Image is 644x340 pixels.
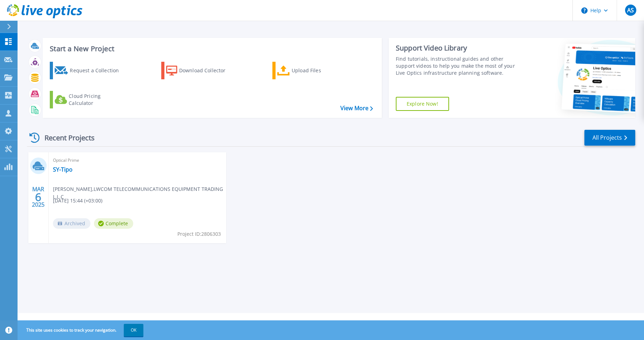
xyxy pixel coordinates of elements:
a: Request a Collection [50,62,128,79]
a: SY-Tipo [53,166,73,173]
span: 6 [35,194,41,200]
div: Find tutorials, instructional guides and other support videos to help you make the most of your L... [396,55,521,76]
a: Download Collector [161,62,239,79]
div: Cloud Pricing Calculator [69,93,125,107]
a: All Projects [584,130,635,146]
div: Recent Projects [27,129,104,146]
span: Complete [94,218,133,229]
div: Support Video Library [396,44,521,53]
div: MAR 2025 [32,184,45,210]
div: Request a Collection [70,64,126,78]
a: Upload Files [272,62,351,79]
div: Upload Files [292,64,348,78]
span: Project ID: 2806303 [177,230,221,238]
a: View More [340,105,373,112]
a: Explore Now! [396,97,449,111]
button: OK [124,324,143,336]
a: Cloud Pricing Calculator [50,91,128,108]
span: Optical Prime [53,156,222,164]
span: [PERSON_NAME] , LWCOM TELECOMMUNICATIONS EQUIPMENT TRADING L.L.C [53,185,226,201]
div: Download Collector [179,64,235,78]
h3: Start a New Project [50,45,373,53]
span: AS [627,7,634,13]
span: This site uses cookies to track your navigation. [19,324,143,336]
span: [DATE] 15:44 (+03:00) [53,197,102,205]
span: Archived [53,218,90,229]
